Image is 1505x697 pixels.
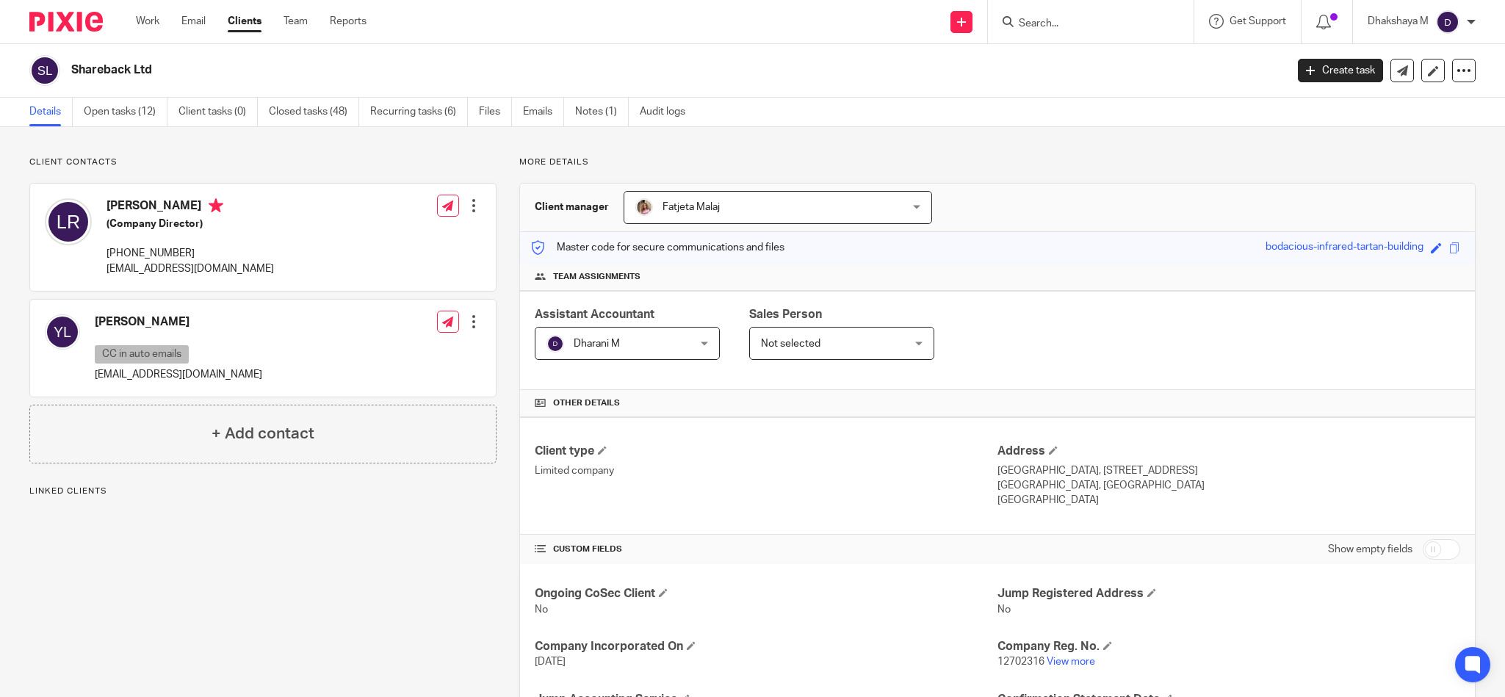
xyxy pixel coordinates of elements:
[29,98,73,126] a: Details
[29,55,60,86] img: svg%3E
[635,198,653,216] img: MicrosoftTeams-image%20(5).png
[212,422,314,445] h4: + Add contact
[1368,14,1429,29] p: Dhakshaya M
[640,98,696,126] a: Audit logs
[761,339,820,349] span: Not selected
[228,14,261,29] a: Clients
[107,217,274,231] h5: (Company Director)
[107,246,274,261] p: [PHONE_NUMBER]
[95,367,262,382] p: [EMAIL_ADDRESS][DOMAIN_NAME]
[535,604,548,615] span: No
[29,156,497,168] p: Client contacts
[535,586,997,602] h4: Ongoing CoSec Client
[546,335,564,353] img: svg%3E
[370,98,468,126] a: Recurring tasks (6)
[1266,239,1423,256] div: bodacious-infrared-tartan-building
[997,657,1044,667] span: 12702316
[523,98,564,126] a: Emails
[178,98,258,126] a: Client tasks (0)
[553,397,620,409] span: Other details
[95,314,262,330] h4: [PERSON_NAME]
[1436,10,1459,34] img: svg%3E
[535,444,997,459] h4: Client type
[535,463,997,478] p: Limited company
[29,12,103,32] img: Pixie
[553,271,640,283] span: Team assignments
[269,98,359,126] a: Closed tasks (48)
[997,639,1460,654] h4: Company Reg. No.
[1047,657,1095,667] a: View more
[535,639,997,654] h4: Company Incorporated On
[136,14,159,29] a: Work
[997,586,1460,602] h4: Jump Registered Address
[519,156,1476,168] p: More details
[749,308,822,320] span: Sales Person
[181,14,206,29] a: Email
[84,98,167,126] a: Open tasks (12)
[574,339,620,349] span: Dharani M
[997,493,1460,508] p: [GEOGRAPHIC_DATA]
[95,345,189,364] p: CC in auto emails
[330,14,367,29] a: Reports
[997,478,1460,493] p: [GEOGRAPHIC_DATA], [GEOGRAPHIC_DATA]
[997,604,1011,615] span: No
[663,202,720,212] span: Fatjeta Malaj
[531,240,784,255] p: Master code for secure communications and files
[575,98,629,126] a: Notes (1)
[535,657,566,667] span: [DATE]
[479,98,512,126] a: Files
[29,485,497,497] p: Linked clients
[997,463,1460,478] p: [GEOGRAPHIC_DATA], [STREET_ADDRESS]
[1298,59,1383,82] a: Create task
[535,200,609,214] h3: Client manager
[1017,18,1149,31] input: Search
[107,198,274,217] h4: [PERSON_NAME]
[535,543,997,555] h4: CUSTOM FIELDS
[535,308,654,320] span: Assistant Accountant
[71,62,1035,78] h2: Shareback Ltd
[209,198,223,213] i: Primary
[1230,16,1286,26] span: Get Support
[45,198,92,245] img: svg%3E
[1328,542,1412,557] label: Show empty fields
[45,314,80,350] img: svg%3E
[284,14,308,29] a: Team
[107,261,274,276] p: [EMAIL_ADDRESS][DOMAIN_NAME]
[997,444,1460,459] h4: Address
